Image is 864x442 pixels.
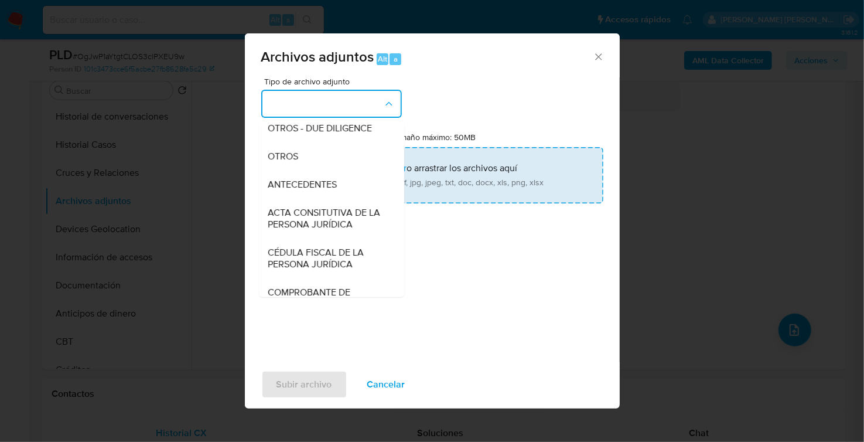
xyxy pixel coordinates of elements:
[264,77,405,86] span: Tipo de archivo adjunto
[352,370,421,399] button: Cancelar
[392,132,476,142] label: Tamaño máximo: 50MB
[268,246,388,270] span: CÉDULA FISCAL DE LA PERSONA JURÍDICA
[268,178,337,190] span: ANTECEDENTES
[394,53,398,64] span: a
[268,122,373,134] span: OTROS - DUE DILIGENCE
[268,150,299,162] span: OTROS
[593,51,603,62] button: Cerrar
[261,46,374,67] span: Archivos adjuntos
[268,286,388,310] span: COMPROBANTE DE DOMICILIO
[268,206,388,230] span: ACTA CONSITUTIVA DE LA PERSONA JURÍDICA
[367,372,405,397] span: Cancelar
[378,53,387,64] span: Alt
